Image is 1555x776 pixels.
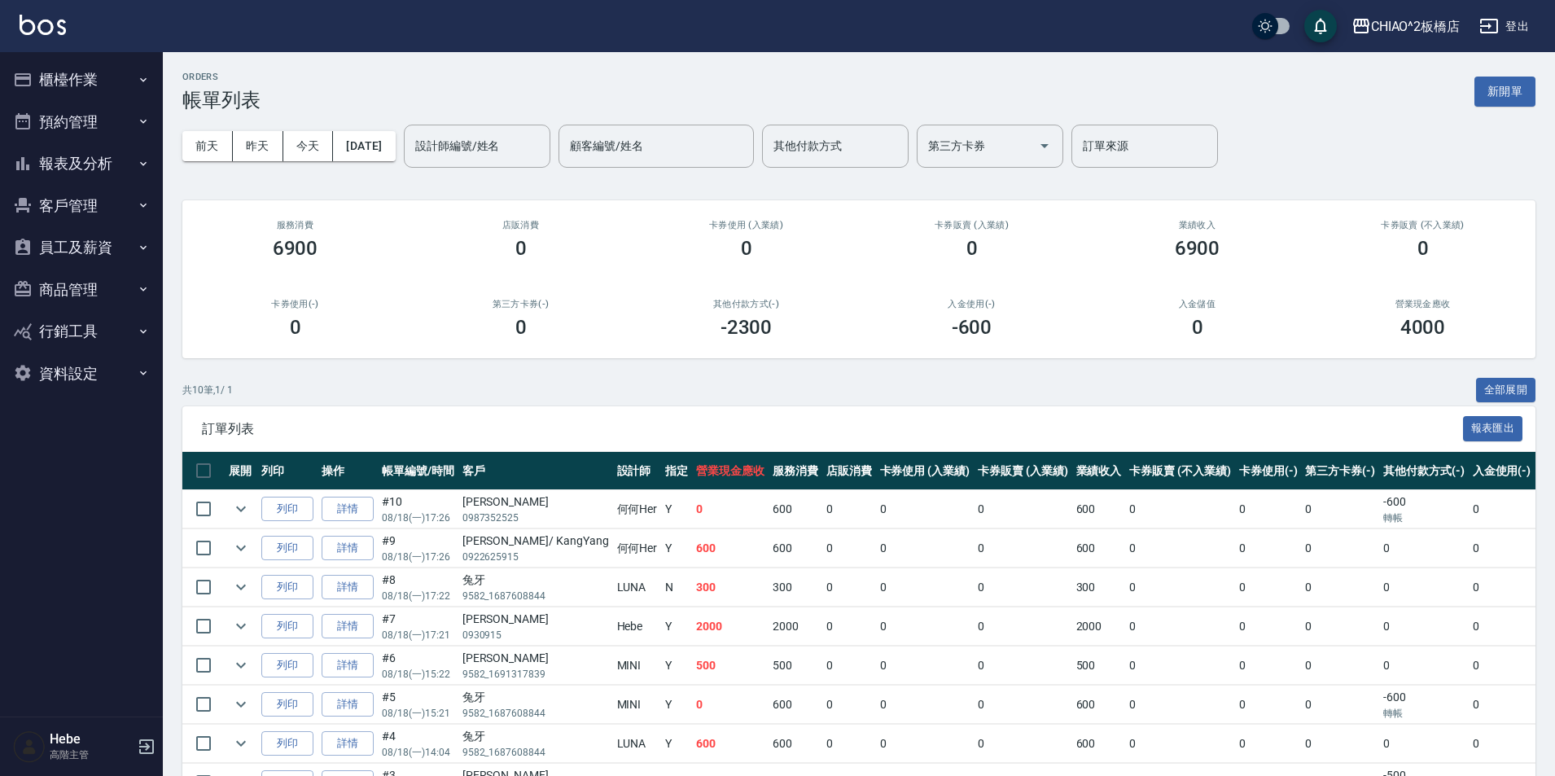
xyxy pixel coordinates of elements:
td: 0 [1301,529,1379,568]
button: expand row [229,497,253,521]
td: 0 [876,647,975,685]
button: 列印 [261,731,313,756]
div: [PERSON_NAME]/ KangYang [462,533,609,550]
img: Person [13,730,46,763]
button: 商品管理 [7,269,156,311]
button: 今天 [283,131,334,161]
td: Y [661,725,692,763]
p: 轉帳 [1383,511,1465,525]
td: 600 [769,529,822,568]
p: 9582_1687608844 [462,706,609,721]
td: #10 [378,490,458,528]
td: 0 [1125,568,1234,607]
td: 600 [1072,686,1126,724]
th: 展開 [225,452,257,490]
button: expand row [229,536,253,560]
td: 0 [1301,647,1379,685]
td: 0 [1235,568,1302,607]
button: 報表及分析 [7,142,156,185]
p: 9582_1691317839 [462,667,609,682]
td: #4 [378,725,458,763]
button: 列印 [261,536,313,561]
h2: 入金儲值 [1104,299,1290,309]
td: 0 [1301,686,1379,724]
td: LUNA [613,568,662,607]
button: 昨天 [233,131,283,161]
td: 2000 [769,607,822,646]
h3: 6900 [273,237,318,260]
td: Y [661,647,692,685]
td: 0 [822,686,876,724]
td: 0 [1469,647,1535,685]
p: 08/18 (一) 15:21 [382,706,454,721]
h2: 卡券販賣 (不入業績) [1329,220,1516,230]
td: 0 [1125,607,1234,646]
td: 0 [1379,647,1469,685]
p: 9582_1687608844 [462,745,609,760]
td: 0 [1301,568,1379,607]
h3: 0 [515,316,527,339]
td: #5 [378,686,458,724]
td: 0 [876,529,975,568]
td: 0 [876,686,975,724]
h2: 店販消費 [427,220,614,230]
button: [DATE] [333,131,395,161]
td: Y [661,686,692,724]
p: 08/18 (一) 17:26 [382,511,454,525]
td: 0 [1469,686,1535,724]
a: 詳情 [322,614,374,639]
h3: 6900 [1175,237,1220,260]
button: 列印 [261,497,313,522]
td: 300 [769,568,822,607]
td: 0 [1235,529,1302,568]
td: 0 [822,490,876,528]
td: 0 [822,725,876,763]
td: 0 [876,568,975,607]
button: expand row [229,653,253,677]
td: 600 [1072,725,1126,763]
div: 兔牙 [462,728,609,745]
th: 列印 [257,452,318,490]
div: [PERSON_NAME] [462,611,609,628]
div: [PERSON_NAME] [462,650,609,667]
p: 0930915 [462,628,609,642]
a: 詳情 [322,575,374,600]
button: 列印 [261,692,313,717]
td: 0 [1379,607,1469,646]
td: MINI [613,686,662,724]
p: 08/18 (一) 14:04 [382,745,454,760]
td: 500 [692,647,769,685]
td: 600 [1072,529,1126,568]
th: 業績收入 [1072,452,1126,490]
p: 08/18 (一) 17:26 [382,550,454,564]
a: 詳情 [322,731,374,756]
td: 0 [1469,490,1535,528]
button: 前天 [182,131,233,161]
div: 兔牙 [462,689,609,706]
td: 0 [1235,490,1302,528]
h2: 卡券販賣 (入業績) [878,220,1065,230]
button: expand row [229,575,253,599]
td: 0 [822,568,876,607]
button: 行銷工具 [7,310,156,353]
td: Y [661,529,692,568]
button: 報表匯出 [1463,416,1523,441]
span: 訂單列表 [202,421,1463,437]
td: 0 [1301,607,1379,646]
h5: Hebe [50,731,133,748]
button: expand row [229,614,253,638]
button: 列印 [261,653,313,678]
th: 卡券販賣 (不入業績) [1125,452,1234,490]
td: Y [661,490,692,528]
td: 0 [1125,725,1234,763]
button: 資料設定 [7,353,156,395]
th: 客戶 [458,452,613,490]
td: 0 [974,725,1072,763]
td: -600 [1379,686,1469,724]
th: 卡券使用 (入業績) [876,452,975,490]
td: 0 [876,490,975,528]
td: #6 [378,647,458,685]
p: 轉帳 [1383,706,1465,721]
td: 0 [974,686,1072,724]
td: 0 [1379,529,1469,568]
